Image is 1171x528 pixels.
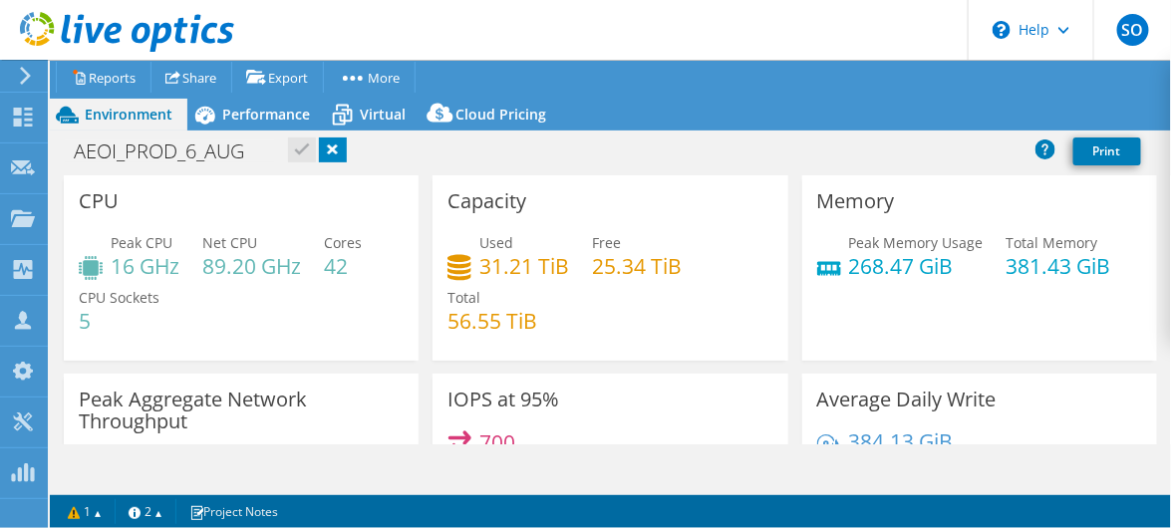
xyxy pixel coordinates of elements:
[1007,255,1111,277] h4: 381.43 GiB
[111,233,172,252] span: Peak CPU
[592,233,621,252] span: Free
[202,255,301,277] h4: 89.20 GHz
[1117,14,1149,46] span: SO
[455,105,546,124] span: Cloud Pricing
[849,430,954,452] h4: 384.13 GiB
[150,62,232,93] a: Share
[817,389,997,410] h3: Average Daily Write
[479,233,513,252] span: Used
[54,499,116,524] a: 1
[849,255,984,277] h4: 268.47 GiB
[115,499,176,524] a: 2
[323,62,416,93] a: More
[65,140,275,162] h1: AEOI_PROD_6_AUG
[79,389,404,432] h3: Peak Aggregate Network Throughput
[817,190,895,212] h3: Memory
[79,190,119,212] h3: CPU
[1007,233,1098,252] span: Total Memory
[447,190,526,212] h3: Capacity
[175,499,292,524] a: Project Notes
[324,255,362,277] h4: 42
[79,310,159,332] h4: 5
[479,255,569,277] h4: 31.21 TiB
[79,288,159,307] span: CPU Sockets
[592,255,682,277] h4: 25.34 TiB
[222,105,310,124] span: Performance
[1073,137,1141,165] a: Print
[447,389,559,410] h3: IOPS at 95%
[360,105,406,124] span: Virtual
[993,21,1011,39] svg: \n
[324,233,362,252] span: Cores
[447,288,480,307] span: Total
[111,255,179,277] h4: 16 GHz
[231,62,324,93] a: Export
[447,310,537,332] h4: 56.55 TiB
[202,233,257,252] span: Net CPU
[56,62,151,93] a: Reports
[479,431,515,453] h4: 700
[849,233,984,252] span: Peak Memory Usage
[85,105,172,124] span: Environment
